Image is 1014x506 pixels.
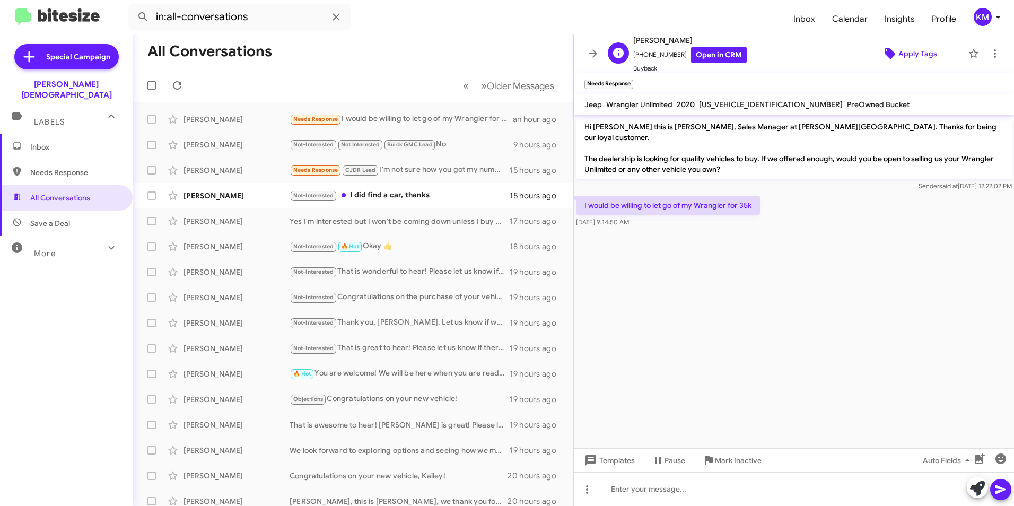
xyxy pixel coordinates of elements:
[290,216,510,226] div: Yes I'm interested but I won't be coming down unless I buy something from you
[876,4,923,34] a: Insights
[183,216,290,226] div: [PERSON_NAME]
[691,47,747,63] a: Open in CRM
[584,100,602,109] span: Jeep
[457,75,561,97] nav: Page navigation example
[584,80,633,89] small: Needs Response
[387,141,433,148] span: Buick GMC Lead
[183,267,290,277] div: [PERSON_NAME]
[510,369,565,379] div: 19 hours ago
[576,196,760,215] p: I would be willing to let go of my Wrangler for 35k
[183,114,290,125] div: [PERSON_NAME]
[293,243,334,250] span: Not-Interested
[643,451,694,470] button: Pause
[487,80,554,92] span: Older Messages
[183,292,290,303] div: [PERSON_NAME]
[290,164,510,176] div: I'm not sure how you got my number. My husband is the one shopping. I did drive the wrangler so I...
[147,43,272,60] h1: All Conversations
[30,142,120,152] span: Inbox
[510,343,565,354] div: 19 hours ago
[633,34,747,47] span: [PERSON_NAME]
[183,369,290,379] div: [PERSON_NAME]
[183,139,290,150] div: [PERSON_NAME]
[293,396,324,403] span: Objections
[183,165,290,176] div: [PERSON_NAME]
[824,4,876,34] a: Calendar
[939,182,958,190] span: said at
[576,218,629,226] span: [DATE] 9:14:50 AM
[898,44,937,63] span: Apply Tags
[694,451,770,470] button: Mark Inactive
[293,141,334,148] span: Not-Interested
[510,394,565,405] div: 19 hours ago
[46,51,110,62] span: Special Campaign
[510,241,565,252] div: 18 hours ago
[847,100,910,109] span: PreOwned Bucket
[510,190,565,201] div: 15 hours ago
[606,100,672,109] span: Wrangler Unlimited
[633,47,747,63] span: [PHONE_NUMBER]
[345,167,376,173] span: CJDR Lead
[183,343,290,354] div: [PERSON_NAME]
[699,100,843,109] span: [US_VEHICLE_IDENTIFICATION_NUMBER]
[513,139,565,150] div: 9 hours ago
[481,79,487,92] span: »
[290,420,510,430] div: That is awesome to hear! [PERSON_NAME] is great! Please let us know if there is anything more, we...
[293,319,334,326] span: Not-Interested
[183,445,290,456] div: [PERSON_NAME]
[290,240,510,252] div: Okay 👍
[290,342,510,354] div: That is great to hear! Please let us know if there is anything more that we can assist you with.
[463,79,469,92] span: «
[183,470,290,481] div: [PERSON_NAME]
[513,114,565,125] div: an hour ago
[183,318,290,328] div: [PERSON_NAME]
[855,44,963,63] button: Apply Tags
[974,8,992,26] div: KM
[183,190,290,201] div: [PERSON_NAME]
[290,138,513,151] div: No
[457,75,475,97] button: Previous
[183,420,290,430] div: [PERSON_NAME]
[919,182,1012,190] span: Sender [DATE] 12:22:02 PM
[293,370,311,377] span: 🔥 Hot
[914,451,982,470] button: Auto Fields
[510,165,565,176] div: 15 hours ago
[633,63,747,74] span: Buyback
[510,216,565,226] div: 17 hours ago
[923,4,965,34] a: Profile
[293,294,334,301] span: Not-Interested
[510,318,565,328] div: 19 hours ago
[677,100,695,109] span: 2020
[128,4,351,30] input: Search
[785,4,824,34] span: Inbox
[582,451,635,470] span: Templates
[665,451,685,470] span: Pause
[34,249,56,258] span: More
[293,167,338,173] span: Needs Response
[510,445,565,456] div: 19 hours ago
[510,267,565,277] div: 19 hours ago
[475,75,561,97] button: Next
[290,393,510,405] div: Congratulations on your new vehicle!
[183,241,290,252] div: [PERSON_NAME]
[290,291,510,303] div: Congratulations on the purchase of your vehicle! Please let us know if we can assist you with any...
[341,141,380,148] span: Not Interested
[30,218,70,229] span: Save a Deal
[290,445,510,456] div: We look forward to exploring options and seeing how we may be able to help you.
[965,8,1002,26] button: KM
[715,451,762,470] span: Mark Inactive
[290,189,510,202] div: I did find a car, thanks
[290,113,513,125] div: I would be willing to let go of my Wrangler for 35k
[576,117,1012,179] p: Hi [PERSON_NAME] this is [PERSON_NAME], Sales Manager at [PERSON_NAME][GEOGRAPHIC_DATA]. Thanks f...
[290,368,510,380] div: You are welcome! We will be here when you are ready. We look forward to assisting you.
[30,193,90,203] span: All Conversations
[290,317,510,329] div: Thank you, [PERSON_NAME]. Let us know if we can assist you with anything more. Have a great week!
[34,117,65,127] span: Labels
[923,451,974,470] span: Auto Fields
[293,345,334,352] span: Not-Interested
[510,420,565,430] div: 19 hours ago
[290,266,510,278] div: That is wonderful to hear! Please let us know if we can assist you with anything more.
[510,292,565,303] div: 19 hours ago
[508,470,565,481] div: 20 hours ago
